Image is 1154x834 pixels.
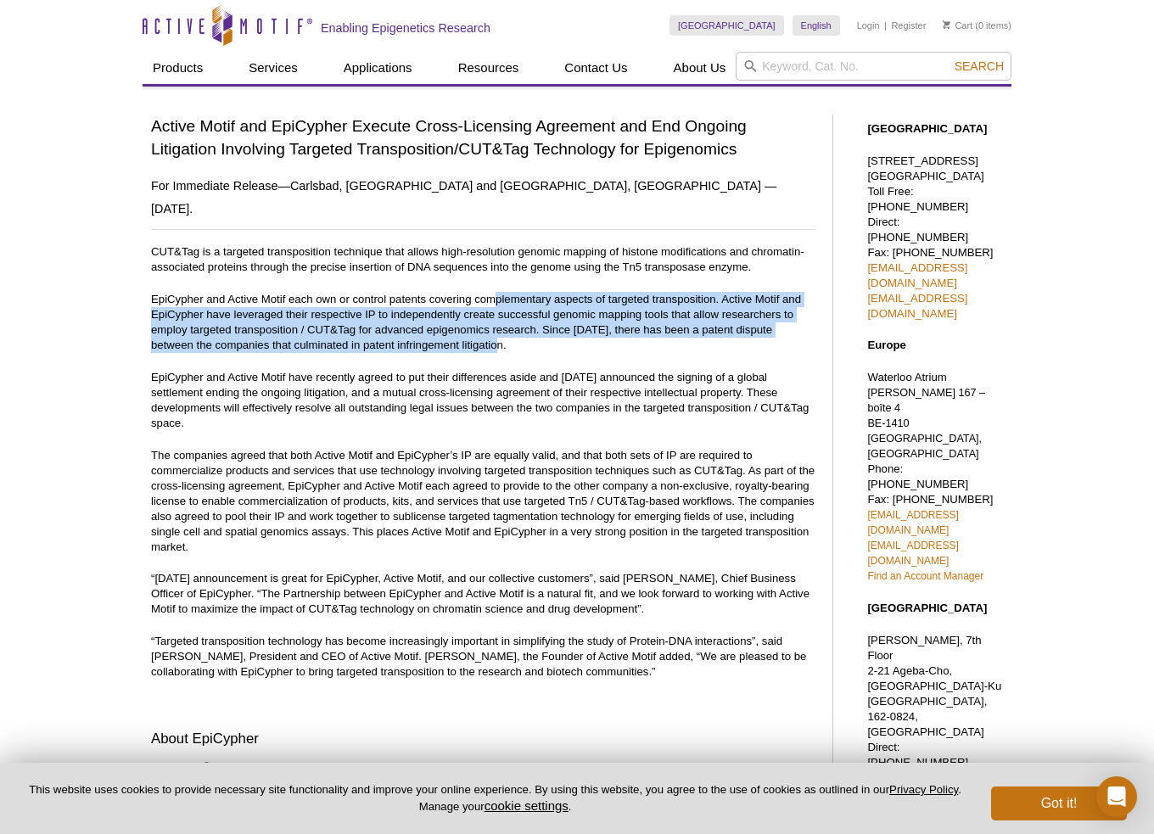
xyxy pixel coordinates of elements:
[867,370,1003,584] p: Waterloo Atrium Phone: [PHONE_NUMBER] Fax: [PHONE_NUMBER]
[333,52,423,84] a: Applications
[867,633,1003,816] p: [PERSON_NAME], 7th Floor 2-21 Ageba-Cho, [GEOGRAPHIC_DATA]-Ku [GEOGRAPHIC_DATA], 162-0824, [GEOGR...
[884,15,887,36] li: |
[664,52,737,84] a: About Us
[891,20,926,31] a: Register
[991,786,1127,820] button: Got it!
[321,20,490,36] h2: Enabling Epigenetics Research
[151,244,815,275] p: CUT&Tag is a targeted transposition technique that allows high-resolution genomic mapping of hist...
[955,59,1004,73] span: Search
[1096,776,1137,817] div: Open Intercom Messenger
[669,15,784,36] a: [GEOGRAPHIC_DATA]
[867,261,967,289] a: [EMAIL_ADDRESS][DOMAIN_NAME]
[867,154,1003,322] p: [STREET_ADDRESS] [GEOGRAPHIC_DATA] Toll Free: [PHONE_NUMBER] Direct: [PHONE_NUMBER] Fax: [PHONE_N...
[867,570,983,582] a: Find an Account Manager
[867,339,905,351] strong: Europe
[448,52,529,84] a: Resources
[857,20,880,31] a: Login
[238,52,308,84] a: Services
[151,571,815,617] p: “[DATE] announcement is great for EpiCypher, Active Motif, and our collective customers”, said [P...
[554,52,637,84] a: Contact Us
[867,509,958,536] a: [EMAIL_ADDRESS][DOMAIN_NAME]
[867,387,985,460] span: [PERSON_NAME] 167 – boîte 4 BE-1410 [GEOGRAPHIC_DATA], [GEOGRAPHIC_DATA]
[867,292,967,320] a: [EMAIL_ADDRESS][DOMAIN_NAME]
[151,115,815,162] h1: Active Motif and EpiCypher Execute Cross-Licensing Agreement and End Ongoing Litigation Involving...
[151,292,815,353] p: EpiCypher and Active Motif each own or control patents covering complementary aspects of targeted...
[485,798,569,813] button: cookie settings
[151,634,815,680] p: “Targeted transposition technology has become increasingly important in simplifying the study of ...
[151,448,815,555] p: The companies agreed that both Active Motif and EpiCypher’s IP are equally valid, and that both s...
[943,15,1011,36] li: (0 items)
[151,729,815,749] h3: About EpiCypher
[736,52,1011,81] input: Keyword, Cat. No.
[204,759,210,770] sup: ®
[867,602,987,614] strong: [GEOGRAPHIC_DATA]
[143,52,213,84] a: Products
[867,540,958,567] a: [EMAIL_ADDRESS][DOMAIN_NAME]
[889,783,958,796] a: Privacy Policy
[151,175,815,221] h2: For Immediate Release—Carlsbad, [GEOGRAPHIC_DATA] and [GEOGRAPHIC_DATA], [GEOGRAPHIC_DATA] —[DATE].
[943,20,972,31] a: Cart
[793,15,840,36] a: English
[943,20,950,29] img: Your Cart
[151,370,815,431] p: EpiCypher and Active Motif have recently agreed to put their differences aside and [DATE] announc...
[950,59,1009,74] button: Search
[867,122,987,135] strong: [GEOGRAPHIC_DATA]
[27,782,963,814] p: This website uses cookies to provide necessary site functionality and improve your online experie...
